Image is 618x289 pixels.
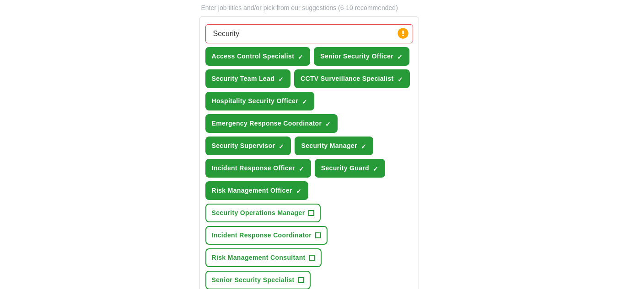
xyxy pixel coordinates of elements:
span: Incident Response Coordinator [212,231,312,240]
span: Senior Security Specialist [212,275,295,285]
button: Risk Management Officer✓ [205,181,308,200]
span: ✓ [298,53,303,61]
button: Incident Response Officer✓ [205,159,311,178]
button: Hospitality Security Officer✓ [205,92,315,110]
span: Senior Security Officer [320,52,393,61]
button: Security Guard✓ [315,159,385,178]
button: Security Supervisor✓ [205,137,291,155]
span: ✓ [299,165,304,173]
span: ✓ [397,53,403,61]
span: ✓ [278,76,284,83]
span: Risk Management Consultant [212,253,306,263]
span: ✓ [398,76,403,83]
button: Security Operations Manager [205,204,321,222]
button: Emergency Response Coordinator✓ [205,114,338,133]
span: Security Team Lead [212,74,275,84]
button: CCTV Surveillance Specialist✓ [294,69,410,88]
span: Security Manager [301,141,357,151]
span: Emergency Response Coordinator [212,119,322,128]
button: Security Manager✓ [295,137,373,155]
span: Risk Management Officer [212,186,292,195]
span: ✓ [361,143,366,150]
span: ✓ [373,165,378,173]
input: Type a job title and press enter [205,24,413,43]
button: Access Control Specialist✓ [205,47,311,66]
p: Enter job titles and/or pick from our suggestions (6-10 recommended) [199,3,419,13]
span: Security Operations Manager [212,208,305,218]
span: ✓ [279,143,284,150]
button: Risk Management Consultant [205,248,322,267]
span: Security Guard [321,163,369,173]
span: Access Control Specialist [212,52,295,61]
span: Hospitality Security Officer [212,96,299,106]
span: Incident Response Officer [212,163,295,173]
span: Security Supervisor [212,141,275,151]
span: ✓ [296,188,301,195]
button: Senior Security Officer✓ [314,47,409,66]
span: ✓ [325,121,331,128]
span: ✓ [302,98,307,105]
button: Security Team Lead✓ [205,69,291,88]
button: Incident Response Coordinator [205,226,328,245]
span: CCTV Surveillance Specialist [301,74,394,84]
